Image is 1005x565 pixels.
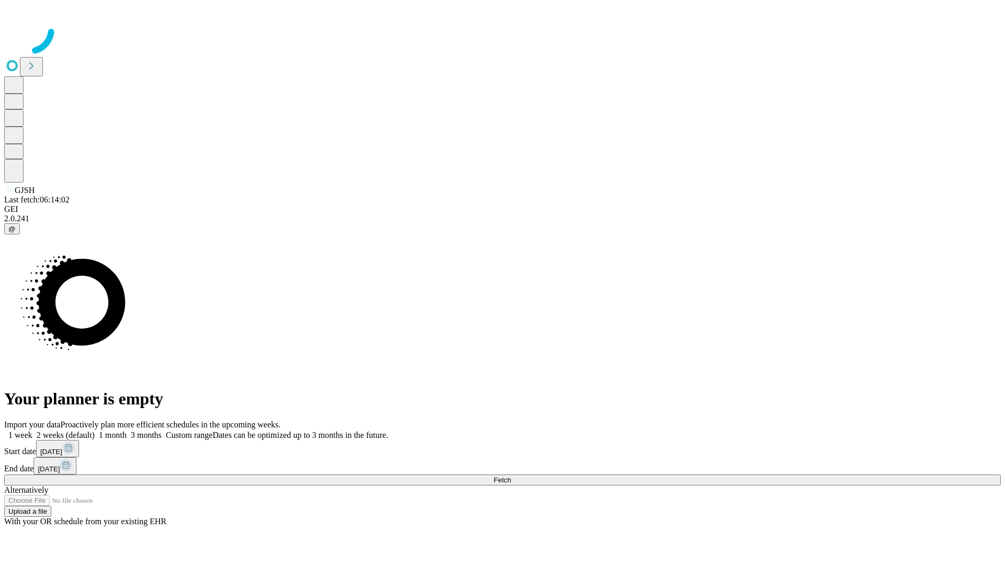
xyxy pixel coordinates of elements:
[166,431,213,439] span: Custom range
[4,517,166,526] span: With your OR schedule from your existing EHR
[4,195,70,204] span: Last fetch: 06:14:02
[4,223,20,234] button: @
[4,457,1001,474] div: End date
[36,440,79,457] button: [DATE]
[99,431,127,439] span: 1 month
[4,506,51,517] button: Upload a file
[4,420,61,429] span: Import your data
[4,389,1001,409] h1: Your planner is empty
[61,420,281,429] span: Proactively plan more efficient schedules in the upcoming weeks.
[4,485,48,494] span: Alternatively
[15,186,35,195] span: GJSH
[8,225,16,233] span: @
[4,214,1001,223] div: 2.0.241
[37,431,95,439] span: 2 weeks (default)
[33,457,76,474] button: [DATE]
[40,448,62,456] span: [DATE]
[131,431,162,439] span: 3 months
[213,431,388,439] span: Dates can be optimized up to 3 months in the future.
[4,440,1001,457] div: Start date
[4,474,1001,485] button: Fetch
[8,431,32,439] span: 1 week
[494,476,511,484] span: Fetch
[38,465,60,473] span: [DATE]
[4,205,1001,214] div: GEI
